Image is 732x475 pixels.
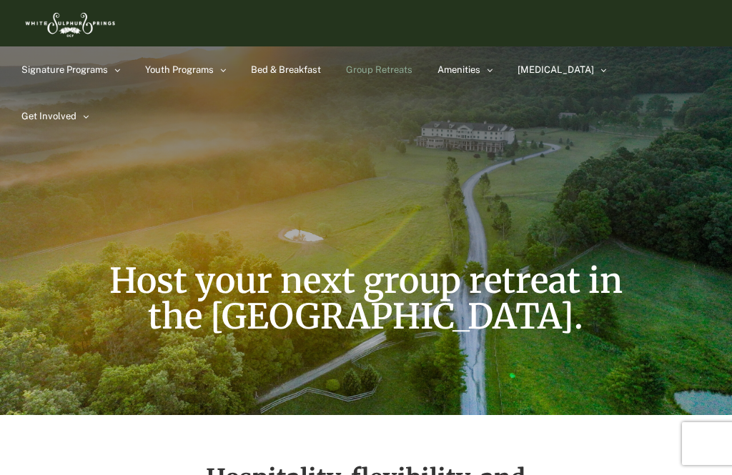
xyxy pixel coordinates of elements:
[109,259,623,338] span: Host your next group retreat in the [GEOGRAPHIC_DATA].
[346,46,412,93] a: Group Retreats
[437,65,480,74] span: Amenities
[145,46,226,93] a: Youth Programs
[21,46,120,93] a: Signature Programs
[251,46,321,93] a: Bed & Breakfast
[21,65,108,74] span: Signature Programs
[518,65,594,74] span: [MEDICAL_DATA]
[21,93,89,139] a: Get Involved
[251,65,321,74] span: Bed & Breakfast
[437,46,493,93] a: Amenities
[518,46,606,93] a: [MEDICAL_DATA]
[145,65,214,74] span: Youth Programs
[346,65,412,74] span: Group Retreats
[21,46,711,139] nav: Main Menu Sticky
[21,111,76,121] span: Get Involved
[21,4,117,43] img: White Sulphur Springs Logo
